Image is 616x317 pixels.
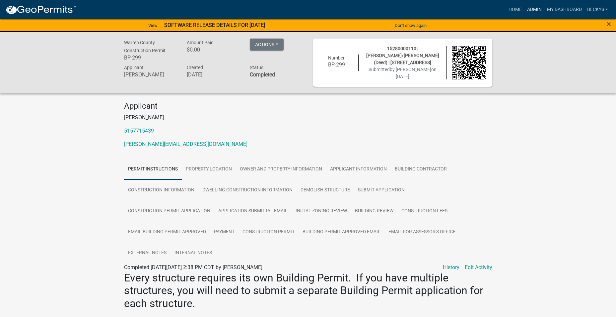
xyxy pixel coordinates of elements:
span: Applicant [124,65,144,70]
h6: [DATE] [187,71,240,78]
span: Created [187,65,203,70]
h4: Applicant [124,101,492,111]
a: Edit Activity [465,264,492,271]
h6: BP-299 [320,61,354,68]
a: Demolish Structure [297,180,354,201]
a: Building Permit Approved Email [299,222,384,243]
strong: Completed [250,71,275,78]
a: Applicant Information [326,159,391,180]
a: Payment [210,222,239,243]
a: External Notes [124,243,171,264]
a: View [146,20,160,31]
a: Construction Permit Application [124,201,214,222]
span: Status [250,65,263,70]
span: 15280000110 | [PERSON_NAME]/[PERSON_NAME] (Deed) | [STREET_ADDRESS] [366,46,439,65]
a: Construction Information [124,180,198,201]
button: Close [607,20,611,28]
a: Construction Fees [397,201,451,222]
button: Don't show again [392,20,429,31]
span: Number [328,55,345,60]
a: Internal Notes [171,243,216,264]
a: Initial Zoning Review [292,201,351,222]
a: Permit Instructions [124,159,182,180]
a: Home [506,3,524,16]
h6: BP-299 [124,54,177,61]
a: Owner and Property Information [236,159,326,180]
strong: SOFTWARE RELEASE DETAILS FOR [DATE] [164,22,265,28]
a: Admin [524,3,544,16]
a: 5157715439 [124,128,154,134]
span: Completed [DATE][DATE] 2:38 PM CDT by [PERSON_NAME] [124,264,262,270]
p: [PERSON_NAME] [124,114,492,122]
a: beckys [584,3,611,16]
a: Dwelling Construction Information [198,180,297,201]
a: Property Location [182,159,236,180]
a: Building Review [351,201,397,222]
a: [PERSON_NAME][EMAIL_ADDRESS][DOMAIN_NAME] [124,141,247,147]
a: Email for Assessor's Office [384,222,459,243]
h6: [PERSON_NAME] [124,71,177,78]
button: Actions [250,39,284,51]
span: Warren County Construction Permit [124,40,166,53]
span: by [PERSON_NAME] [390,67,431,72]
a: Application Submittal Email [214,201,292,222]
a: Building Contractor [391,159,451,180]
span: Amount Paid [187,40,214,45]
a: History [443,264,459,271]
h2: Every structure requires its own Building Permit. If you have multiple structures, you will need ... [124,271,492,310]
a: Construction Permit [239,222,299,243]
a: Submit Application [354,180,409,201]
a: Email Building Permit Approved [124,222,210,243]
a: My Dashboard [544,3,584,16]
span: Submitted on [DATE] [369,67,437,79]
img: QR code [452,46,486,80]
h6: $0.00 [187,47,240,53]
span: × [607,19,611,29]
